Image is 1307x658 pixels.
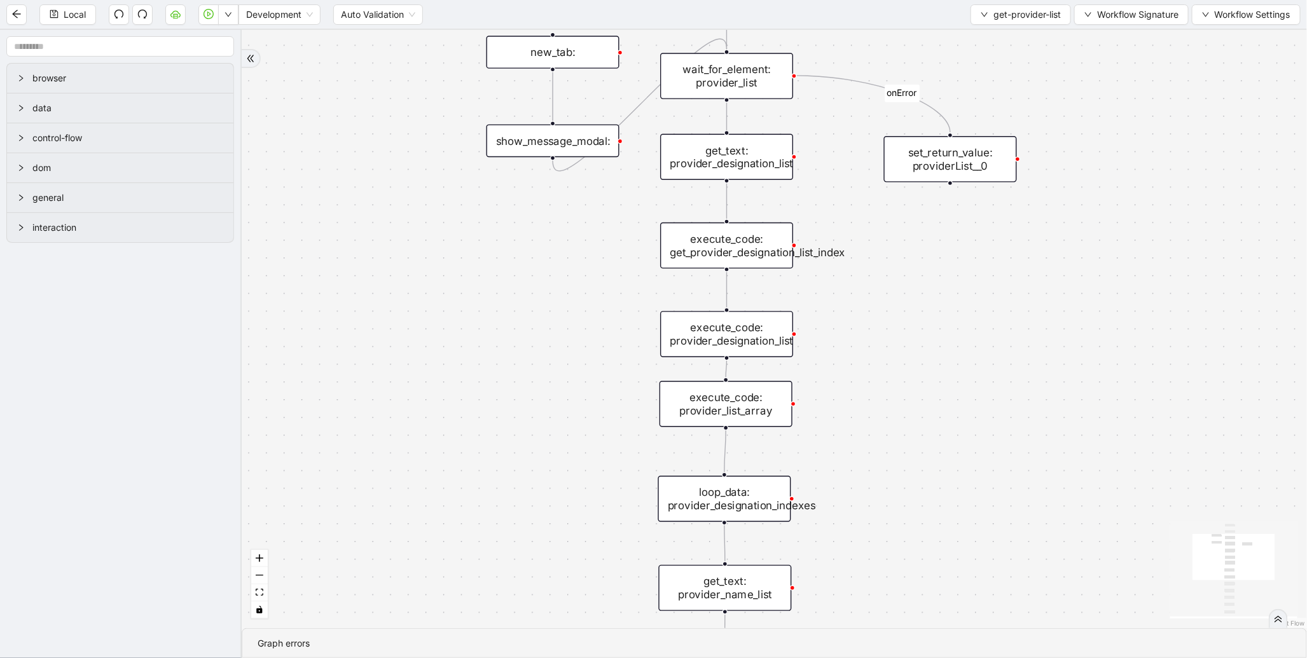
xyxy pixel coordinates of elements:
div: wait_for_element: provider_list [660,53,793,99]
span: Auto Validation [341,5,415,24]
span: double-right [246,54,255,63]
button: saveLocal [39,4,96,25]
button: fit view [251,584,268,601]
div: browser [7,64,233,93]
span: plus-circle [939,196,962,218]
div: execute_code: provider_designation_list [660,311,793,357]
button: downget-provider-list [971,4,1071,25]
g: Edge from wait_for_element: provider_list to set_return_value: providerList__0 [797,76,950,133]
div: set_return_value: providerList__0 [884,136,1017,182]
span: dom [32,161,223,175]
div: get_text: provider_name_list [659,565,792,611]
span: Local [64,8,86,22]
span: double-right [1274,615,1283,624]
span: right [17,134,25,142]
div: control-flow [7,123,233,153]
button: play-circle [198,4,219,25]
span: get-provider-list [993,8,1061,22]
span: interaction [32,221,223,235]
span: data [32,101,223,115]
span: play-circle [204,9,214,19]
div: dom [7,153,233,182]
div: get_text: provider_designation_list [660,134,793,180]
div: execute_code: provider_list_array [660,381,792,427]
div: interaction [7,213,233,242]
button: zoom in [251,550,268,567]
span: arrow-left [11,9,22,19]
span: cloud-server [170,9,181,19]
span: right [17,224,25,231]
span: Development [246,5,313,24]
div: set_return_value: providerList__0plus-circle [884,136,1017,182]
span: right [17,164,25,172]
span: Workflow Signature [1097,8,1179,22]
div: Graph errors [258,636,1291,650]
div: execute_code: get_provider_designation_list_index [660,223,793,268]
button: downWorkflow Signature [1074,4,1189,25]
button: toggle interactivity [251,601,268,619]
div: loop_data: provider_designation_indexes [658,476,791,521]
div: new_tab: [487,36,619,69]
span: browser [32,71,223,85]
div: show_message_modal: [487,125,619,158]
span: control-flow [32,131,223,145]
g: Edge from execute_code: provider_list_array to loop_data: provider_designation_indexes [724,430,726,472]
span: Workflow Settings [1215,8,1290,22]
span: down [1202,11,1210,18]
button: redo [132,4,153,25]
span: right [17,194,25,202]
span: down [225,11,232,18]
button: zoom out [251,567,268,584]
span: right [17,74,25,82]
span: redo [137,9,148,19]
span: right [17,104,25,112]
span: down [1084,11,1092,18]
span: down [981,11,988,18]
g: Edge from show_message_modal: to wait_for_element: provider_list [553,39,727,171]
button: downWorkflow Settings [1192,4,1301,25]
span: save [50,10,59,18]
button: arrow-left [6,4,27,25]
button: undo [109,4,129,25]
div: general [7,183,233,212]
button: down [218,4,239,25]
a: React Flow attribution [1272,619,1305,627]
span: undo [114,9,124,19]
button: cloud-server [165,4,186,25]
div: data [7,93,233,123]
span: general [32,191,223,205]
